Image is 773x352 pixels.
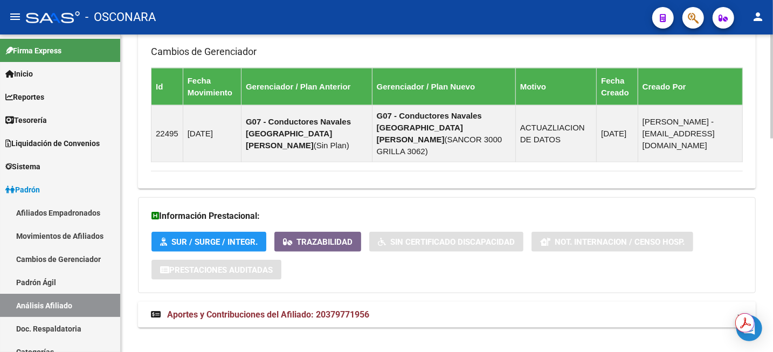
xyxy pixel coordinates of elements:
th: Creado Por [638,68,742,105]
td: [DATE] [183,105,241,162]
span: Inicio [5,68,33,80]
button: Sin Certificado Discapacidad [369,232,523,252]
th: Motivo [515,68,596,105]
td: ( ) [241,105,372,162]
span: Trazabilidad [296,237,353,247]
span: Prestaciones Auditadas [169,265,273,275]
td: [DATE] [597,105,638,162]
span: Liquidación de Convenios [5,137,100,149]
span: - OSCONARA [85,5,156,29]
button: SUR / SURGE / INTEGR. [151,232,266,252]
button: Prestaciones Auditadas [151,260,281,280]
button: Not. Internacion / Censo Hosp. [532,232,693,252]
mat-icon: person [751,10,764,23]
strong: G07 - Conductores Navales [GEOGRAPHIC_DATA][PERSON_NAME] [377,111,482,144]
span: SANCOR 3000 GRILLA 3062 [377,135,502,156]
td: [PERSON_NAME] - [EMAIL_ADDRESS][DOMAIN_NAME] [638,105,742,162]
th: Gerenciador / Plan Nuevo [372,68,515,105]
td: ACTUAZLIACION DE DATOS [515,105,596,162]
span: Sin Certificado Discapacidad [390,237,515,247]
span: Firma Express [5,45,61,57]
span: SUR / SURGE / INTEGR. [171,237,258,247]
th: Id [151,68,183,105]
span: Aportes y Contribuciones del Afiliado: 20379771956 [167,309,369,320]
span: Not. Internacion / Censo Hosp. [555,237,685,247]
th: Gerenciador / Plan Anterior [241,68,372,105]
h3: Información Prestacional: [151,209,742,224]
mat-expansion-panel-header: Aportes y Contribuciones del Afiliado: 20379771956 [138,302,756,328]
th: Fecha Movimiento [183,68,241,105]
th: Fecha Creado [597,68,638,105]
span: Tesorería [5,114,47,126]
mat-icon: menu [9,10,22,23]
span: Sin Plan [316,141,347,150]
span: Sistema [5,161,40,172]
td: 22495 [151,105,183,162]
strong: G07 - Conductores Navales [GEOGRAPHIC_DATA][PERSON_NAME] [246,117,351,150]
td: ( ) [372,105,515,162]
span: Reportes [5,91,44,103]
span: Padrón [5,184,40,196]
button: Trazabilidad [274,232,361,252]
h3: Cambios de Gerenciador [151,44,743,59]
